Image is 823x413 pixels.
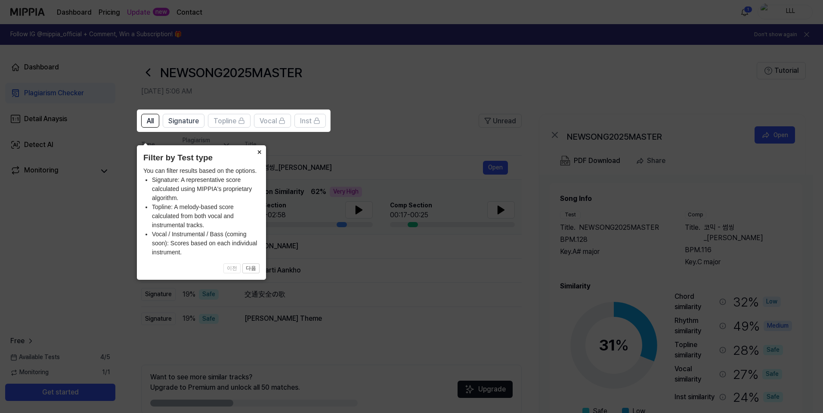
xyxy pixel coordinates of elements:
[252,145,266,157] button: Close
[152,203,260,230] li: Topline: A melody-based score calculated from both vocal and instrumental tracks.
[143,152,260,164] header: Filter by Test type
[300,116,312,126] span: Inst
[163,114,204,128] button: Signature
[208,114,251,128] button: Topline
[168,116,199,126] span: Signature
[143,166,260,257] div: You can filter results based on the options.
[152,230,260,257] li: Vocal / Instrumental / Bass (coming soon): Scores based on each individual instrument.
[147,116,154,126] span: All
[260,116,277,126] span: Vocal
[254,114,291,128] button: Vocal
[294,114,326,128] button: Inst
[152,175,260,203] li: Signature: A representative score calculated using MIPPIA's proprietary algorithm.
[213,116,236,126] span: Topline
[141,114,159,128] button: All
[242,263,260,274] button: 다음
